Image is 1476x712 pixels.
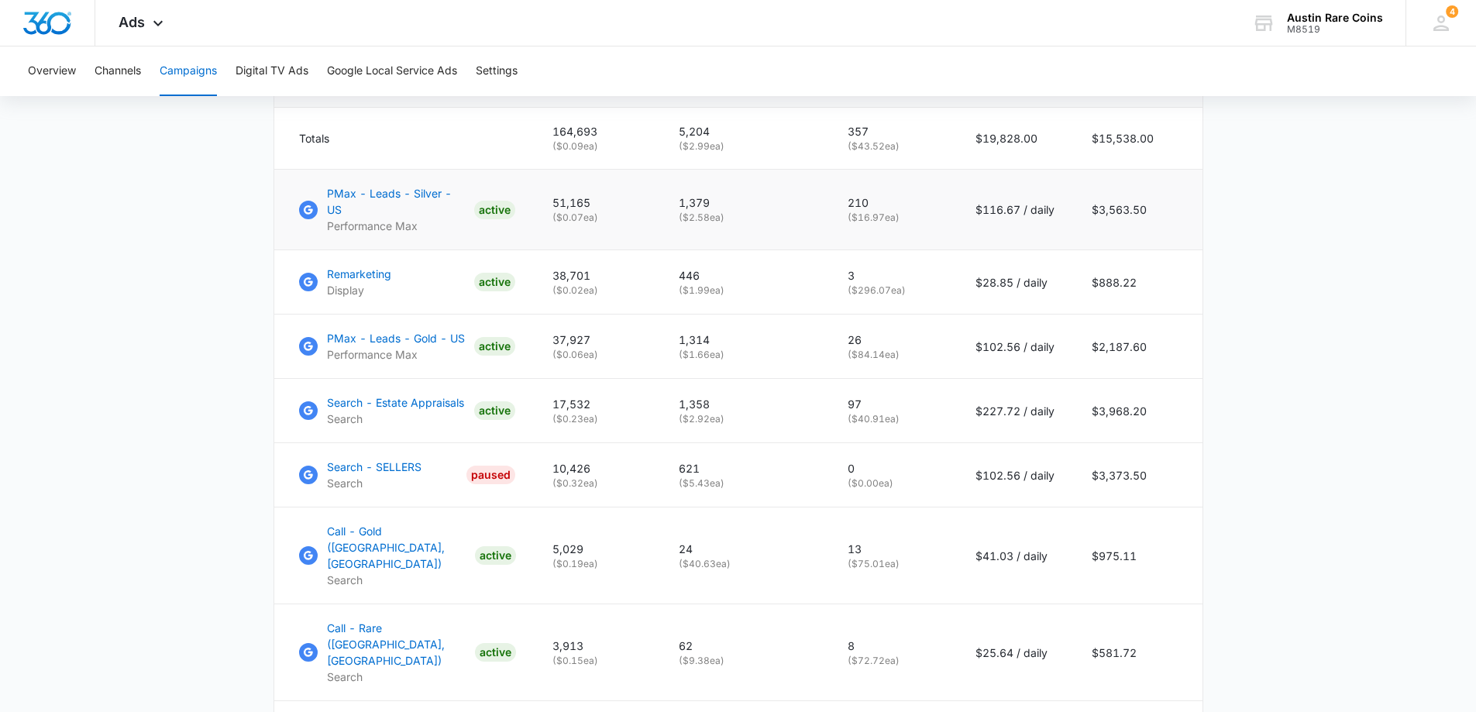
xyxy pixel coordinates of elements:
p: ( $84.14 ea) [848,348,938,362]
p: Display [327,282,391,298]
p: ( $0.07 ea) [552,211,642,225]
p: ( $75.01 ea) [848,557,938,571]
a: Google AdsSearch - SELLERSSearchPAUSED [299,459,515,491]
p: 3 [848,267,938,284]
p: ( $72.72 ea) [848,654,938,668]
td: $15,538.00 [1073,108,1202,170]
p: ( $2.99 ea) [679,139,810,153]
img: Google Ads [299,401,318,420]
td: $3,563.50 [1073,170,1202,250]
p: 164,693 [552,123,642,139]
td: $3,373.50 [1073,443,1202,507]
p: ( $9.38 ea) [679,654,810,668]
p: ( $0.06 ea) [552,348,642,362]
div: account id [1287,24,1383,35]
div: Totals [299,130,515,146]
img: Google Ads [299,273,318,291]
p: 97 [848,396,938,412]
p: 8 [848,638,938,654]
p: Search - SELLERS [327,459,421,475]
p: $102.56 / daily [975,467,1055,483]
p: $116.67 / daily [975,201,1055,218]
p: 17,532 [552,396,642,412]
img: Google Ads [299,201,318,219]
p: ( $296.07 ea) [848,284,938,298]
p: ( $1.99 ea) [679,284,810,298]
p: 26 [848,332,938,348]
p: Call - Gold ([GEOGRAPHIC_DATA], [GEOGRAPHIC_DATA]) [327,523,469,572]
div: ACTIVE [474,337,515,356]
p: ( $40.63 ea) [679,557,810,571]
div: ACTIVE [475,643,516,662]
p: 62 [679,638,810,654]
p: 1,379 [679,194,810,211]
a: Google AdsPMax - Leads - Gold - USPerformance MaxACTIVE [299,330,515,363]
p: PMax - Leads - Silver - US [327,185,468,218]
div: ACTIVE [474,401,515,420]
td: $3,968.20 [1073,379,1202,443]
div: ACTIVE [474,201,515,219]
p: $25.64 / daily [975,645,1055,661]
button: Overview [28,46,76,96]
a: Google AdsSearch - Estate AppraisalsSearchACTIVE [299,394,515,427]
span: Ads [119,14,145,30]
p: 5,204 [679,123,810,139]
p: 38,701 [552,267,642,284]
p: ( $40.91 ea) [848,412,938,426]
a: Google AdsCall - Rare ([GEOGRAPHIC_DATA], [GEOGRAPHIC_DATA])SearchACTIVE [299,620,515,685]
p: ( $0.09 ea) [552,139,642,153]
p: ( $5.43 ea) [679,476,810,490]
p: Search [327,669,469,685]
p: ( $2.58 ea) [679,211,810,225]
a: Google AdsRemarketingDisplayACTIVE [299,266,515,298]
p: 3,913 [552,638,642,654]
button: Google Local Service Ads [327,46,457,96]
td: $581.72 [1073,604,1202,701]
div: PAUSED [466,466,515,484]
p: Search [327,411,464,427]
p: 10,426 [552,460,642,476]
p: ( $43.52 ea) [848,139,938,153]
div: ACTIVE [474,273,515,291]
p: $28.85 / daily [975,274,1055,291]
button: Campaigns [160,46,217,96]
p: Remarketing [327,266,391,282]
p: 1,358 [679,396,810,412]
p: 210 [848,194,938,211]
div: ACTIVE [475,546,516,565]
p: ( $0.15 ea) [552,654,642,668]
div: account name [1287,12,1383,24]
div: notifications count [1446,5,1458,18]
img: Google Ads [299,466,318,484]
p: ( $1.66 ea) [679,348,810,362]
td: $975.11 [1073,507,1202,604]
p: ( $0.02 ea) [552,284,642,298]
p: Performance Max [327,346,465,363]
button: Channels [95,46,141,96]
p: Performance Max [327,218,468,234]
p: 5,029 [552,541,642,557]
p: ( $0.32 ea) [552,476,642,490]
p: 1,314 [679,332,810,348]
p: Search - Estate Appraisals [327,394,464,411]
p: 37,927 [552,332,642,348]
p: Call - Rare ([GEOGRAPHIC_DATA], [GEOGRAPHIC_DATA]) [327,620,469,669]
p: 357 [848,123,938,139]
p: 446 [679,267,810,284]
p: ( $16.97 ea) [848,211,938,225]
p: ( $0.23 ea) [552,412,642,426]
p: ( $0.00 ea) [848,476,938,490]
p: ( $2.92 ea) [679,412,810,426]
td: $2,187.60 [1073,315,1202,379]
p: 0 [848,460,938,476]
p: 24 [679,541,810,557]
p: $41.03 / daily [975,548,1055,564]
p: PMax - Leads - Gold - US [327,330,465,346]
a: Google AdsPMax - Leads - Silver - USPerformance MaxACTIVE [299,185,515,234]
p: Search [327,572,469,588]
p: 51,165 [552,194,642,211]
p: 621 [679,460,810,476]
p: $227.72 / daily [975,403,1055,419]
p: Search [327,475,421,491]
a: Google AdsCall - Gold ([GEOGRAPHIC_DATA], [GEOGRAPHIC_DATA])SearchACTIVE [299,523,515,588]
